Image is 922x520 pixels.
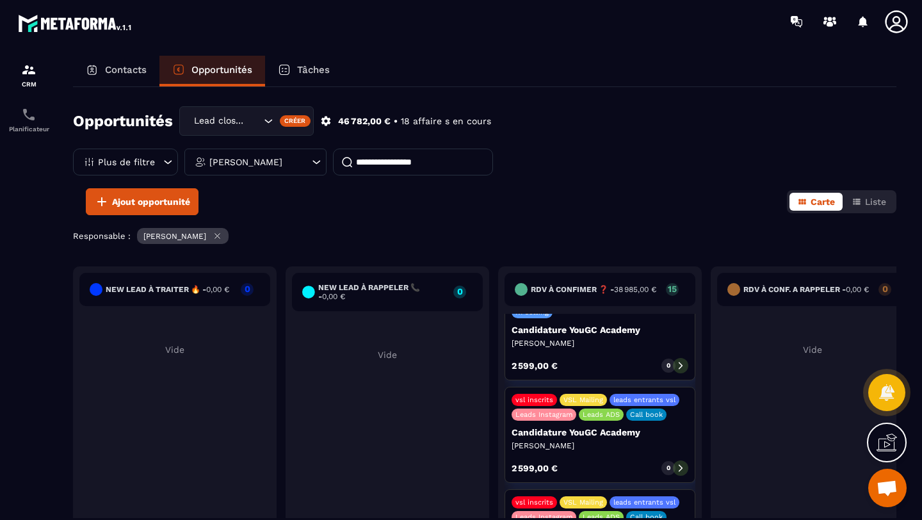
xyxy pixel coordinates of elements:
h6: RDV à confimer ❓ - [531,285,656,294]
p: [PERSON_NAME] [209,158,282,167]
h6: New lead à RAPPELER 📞 - [318,283,447,301]
p: Leads ADS [583,410,620,419]
a: Contacts [73,56,159,86]
p: Plus de filtre [98,158,155,167]
span: 0,00 € [206,285,229,294]
p: vsl inscrits [515,498,553,507]
span: Carte [811,197,835,207]
span: 0,00 € [322,292,345,301]
p: Opportunités [191,64,252,76]
span: 38 985,00 € [614,285,656,294]
p: 0 [453,287,466,296]
p: Leads Instagram [515,410,572,419]
p: vsl inscrits [515,396,553,404]
p: [PERSON_NAME] [143,232,206,241]
p: leads entrants vsl [613,498,675,507]
p: 0 [667,464,670,473]
h6: RDV à conf. A RAPPELER - [743,285,869,294]
p: • [394,115,398,127]
h6: New lead à traiter 🔥 - [106,285,229,294]
img: scheduler [21,107,36,122]
img: formation [21,62,36,77]
a: schedulerschedulerPlanificateur [3,97,54,142]
p: Vide [717,345,908,355]
span: Lead closing [191,114,248,128]
p: 0 [667,361,670,370]
p: VSL Mailing [563,396,603,404]
h2: Opportunités [73,108,173,134]
a: Opportunités [159,56,265,86]
p: Call book [630,410,663,419]
p: Responsable : [73,231,131,241]
p: Contacts [105,64,147,76]
p: VSL Mailing [563,498,603,507]
p: 0 [241,284,254,293]
p: Tâches [297,64,330,76]
p: 46 782,00 € [338,115,391,127]
p: Candidature YouGC Academy [512,325,688,335]
button: Ajout opportunité [86,188,198,215]
p: 0 [878,284,891,293]
div: Search for option [179,106,314,136]
p: 2 599,00 € [512,361,558,370]
p: leads entrants vsl [613,396,675,404]
a: Ouvrir le chat [868,469,907,507]
p: Vide [292,350,483,360]
button: Carte [789,193,843,211]
img: logo [18,12,133,35]
p: Planificateur [3,126,54,133]
p: CRM [3,81,54,88]
div: Créer [280,115,311,127]
p: 15 [666,284,679,293]
span: Liste [865,197,886,207]
p: Vide [79,345,270,355]
span: 0,00 € [846,285,869,294]
p: 2 599,00 € [512,464,558,473]
a: formationformationCRM [3,53,54,97]
p: [PERSON_NAME] [512,338,688,348]
span: Ajout opportunité [112,195,190,208]
a: Tâches [265,56,343,86]
p: [PERSON_NAME] [512,441,688,451]
p: Candidature YouGC Academy [512,427,688,437]
input: Search for option [248,114,261,128]
button: Liste [844,193,894,211]
p: 18 affaire s en cours [401,115,491,127]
